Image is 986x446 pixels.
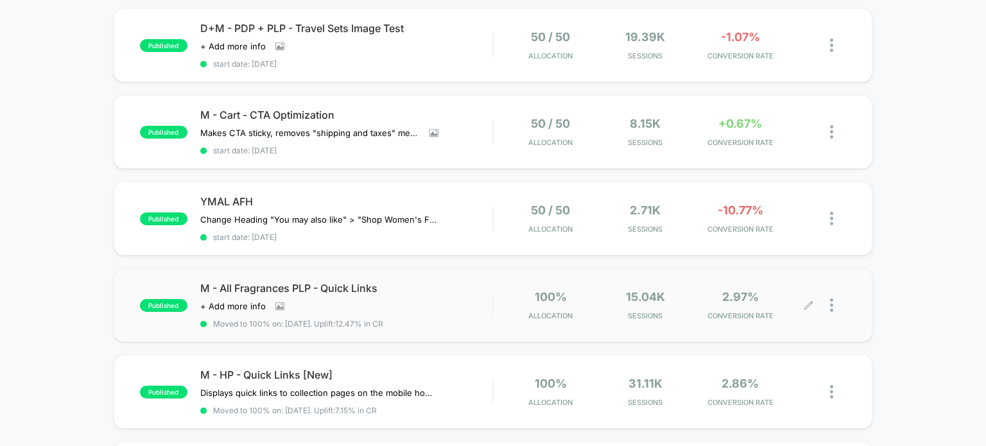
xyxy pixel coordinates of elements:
span: +0.67% [718,117,762,130]
span: published [140,299,187,312]
span: Allocation [528,138,573,147]
span: Moved to 100% on: [DATE] . Uplift: 12.47% in CR [213,319,383,329]
span: published [140,126,187,139]
span: start date: [DATE] [200,146,493,155]
span: 100% [535,290,567,304]
span: CONVERSION RATE [696,225,784,234]
span: Moved to 100% on: [DATE] . Uplift: 7.15% in CR [213,406,377,415]
span: + Add more info [200,41,266,51]
span: Allocation [528,311,573,320]
span: Sessions [601,225,689,234]
img: close [830,212,833,225]
span: published [140,386,187,399]
span: 50 / 50 [531,117,570,130]
span: CONVERSION RATE [696,311,784,320]
span: -10.77% [718,203,763,217]
span: Sessions [601,51,689,60]
span: 2.86% [722,377,759,390]
span: -1.07% [721,30,760,44]
span: 100% [535,377,567,390]
span: Sessions [601,138,689,147]
span: 2.97% [722,290,759,304]
span: start date: [DATE] [200,59,493,69]
img: close [830,385,833,399]
img: close [830,39,833,52]
span: 2.71k [630,203,661,217]
span: Allocation [528,51,573,60]
span: published [140,39,187,52]
span: CONVERSION RATE [696,398,784,407]
span: 8.15k [630,117,661,130]
span: M - All Fragrances PLP - Quick Links [200,282,493,295]
span: D+M - PDP + PLP - Travel Sets Image Test [200,22,493,35]
span: CONVERSION RATE [696,51,784,60]
span: start date: [DATE] [200,232,493,242]
span: 50 / 50 [531,30,570,44]
span: 31.11k [628,377,662,390]
img: close [830,125,833,139]
span: Displays quick links to collection pages on the mobile homepage. [200,388,438,398]
img: close [830,298,833,312]
span: CONVERSION RATE [696,138,784,147]
span: Sessions [601,398,689,407]
span: 15.04k [626,290,665,304]
span: Sessions [601,311,689,320]
span: 50 / 50 [531,203,570,217]
span: Makes CTA sticky, removes "shipping and taxes" message, removes Klarna message. [200,128,420,138]
span: Change Heading "You may also like" > "Shop Women's Fragrances" [200,214,438,225]
span: YMAL AFH [200,195,493,208]
span: M - Cart - CTA Optimization [200,108,493,121]
span: M - HP - Quick Links [New] [200,368,493,381]
span: 19.39k [625,30,665,44]
span: published [140,212,187,225]
span: + Add more info [200,301,266,311]
span: Allocation [528,398,573,407]
span: Allocation [528,225,573,234]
